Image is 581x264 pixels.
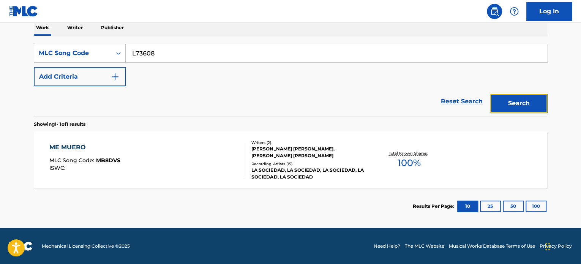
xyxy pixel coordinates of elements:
[490,7,499,16] img: search
[540,243,572,250] a: Privacy Policy
[96,157,120,164] span: MB8DVS
[251,145,366,159] div: [PERSON_NAME] [PERSON_NAME], [PERSON_NAME] [PERSON_NAME]
[545,235,550,258] div: Drag
[507,4,522,19] div: Help
[480,201,501,212] button: 25
[457,201,478,212] button: 10
[510,7,519,16] img: help
[99,20,126,36] p: Publisher
[526,201,546,212] button: 100
[413,203,456,210] p: Results Per Page:
[251,167,366,180] div: LA SOCIEDAD, LA SOCIEDAD, LA SOCIEDAD, LA SOCIEDAD, LA SOCIEDAD
[449,243,535,250] a: Musical Works Database Terms of Use
[487,4,502,19] a: Public Search
[49,164,67,171] span: ISWC :
[65,20,85,36] p: Writer
[9,242,33,251] img: logo
[374,243,400,250] a: Need Help?
[503,201,524,212] button: 50
[42,243,130,250] span: Mechanical Licensing Collective © 2025
[49,157,96,164] span: MLC Song Code :
[405,243,444,250] a: The MLC Website
[388,150,429,156] p: Total Known Shares:
[526,2,572,21] a: Log In
[397,156,420,170] span: 100 %
[437,93,486,110] a: Reset Search
[9,6,38,17] img: MLC Logo
[34,20,51,36] p: Work
[251,161,366,167] div: Recording Artists ( 15 )
[490,94,547,113] button: Search
[34,131,547,188] a: ME MUEROMLC Song Code:MB8DVSISWC:Writers (2)[PERSON_NAME] [PERSON_NAME], [PERSON_NAME] [PERSON_NA...
[39,49,107,58] div: MLC Song Code
[34,121,85,128] p: Showing 1 - 1 of 1 results
[34,67,126,86] button: Add Criteria
[49,143,120,152] div: ME MUERO
[34,44,547,117] form: Search Form
[543,228,581,264] iframe: Chat Widget
[251,140,366,145] div: Writers ( 2 )
[111,72,120,81] img: 9d2ae6d4665cec9f34b9.svg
